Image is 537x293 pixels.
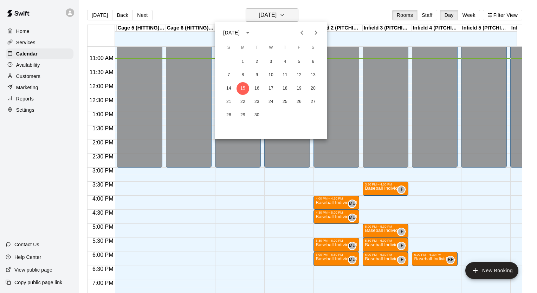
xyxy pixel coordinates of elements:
button: 3 [265,56,277,68]
button: 26 [293,96,305,108]
button: 4 [279,56,291,68]
button: calendar view is open, switch to year view [242,27,254,39]
span: Sunday [222,41,235,55]
button: 18 [279,82,291,95]
button: 22 [237,96,249,108]
button: 29 [237,109,249,122]
button: 13 [307,69,319,82]
button: 24 [265,96,277,108]
button: 19 [293,82,305,95]
button: 16 [251,82,263,95]
div: [DATE] [223,29,240,37]
button: 10 [265,69,277,82]
button: 2 [251,56,263,68]
button: Next month [309,26,323,40]
button: 8 [237,69,249,82]
button: 12 [293,69,305,82]
button: 9 [251,69,263,82]
button: 30 [251,109,263,122]
button: 28 [222,109,235,122]
button: 25 [279,96,291,108]
span: Friday [293,41,305,55]
span: Saturday [307,41,319,55]
button: 15 [237,82,249,95]
button: 21 [222,96,235,108]
button: 20 [307,82,319,95]
button: Previous month [295,26,309,40]
button: 7 [222,69,235,82]
button: 17 [265,82,277,95]
button: 1 [237,56,249,68]
span: Wednesday [265,41,277,55]
button: 14 [222,82,235,95]
span: Thursday [279,41,291,55]
button: 27 [307,96,319,108]
button: 6 [307,56,319,68]
button: 23 [251,96,263,108]
button: 11 [279,69,291,82]
button: 5 [293,56,305,68]
span: Monday [237,41,249,55]
span: Tuesday [251,41,263,55]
